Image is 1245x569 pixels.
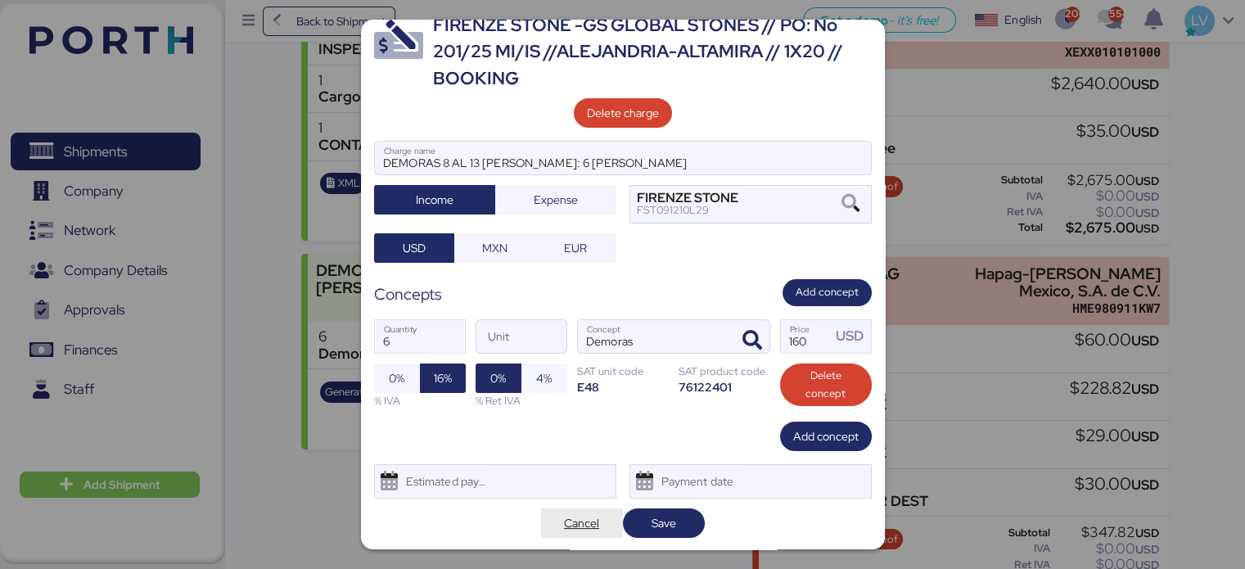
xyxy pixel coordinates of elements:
div: E48 [577,379,669,395]
span: Income [416,190,453,210]
div: % IVA [374,393,466,409]
div: FIRENZE STONE -GS GLOBAL STONES // PO: No 201/25 MI/IS //ALEJANDRIA-ALTAMIRA // 1X20 // BOOKING [433,12,872,92]
span: USD [403,238,426,258]
div: % Ret IVA [476,393,567,409]
button: Income [374,185,495,215]
span: Delete concept [793,367,859,403]
button: Cancel [541,508,623,538]
input: Concept [578,320,730,353]
button: ConceptConcept [735,323,769,358]
span: Save [652,513,676,533]
button: 4% [521,364,567,393]
span: EUR [564,238,587,258]
span: 0% [389,368,404,388]
button: Delete charge [574,98,672,128]
div: Concepts [374,282,442,306]
span: 0% [490,368,506,388]
div: SAT unit code [577,364,669,379]
button: 0% [476,364,521,393]
button: Add concept [783,279,872,306]
button: MXN [454,233,535,263]
button: Delete concept [780,364,872,406]
div: 76122401 [679,379,770,395]
span: Cancel [564,513,599,533]
span: MXN [482,238,507,258]
button: USD [374,233,455,263]
input: Price [781,320,832,353]
button: Add concept [780,422,872,451]
div: SAT product code [679,364,770,379]
span: Expense [534,190,578,210]
div: FST091210L29 [637,205,738,216]
input: Quantity [375,320,465,353]
button: 16% [420,364,466,393]
button: Save [623,508,705,538]
button: EUR [535,233,616,263]
span: Add concept [793,427,859,446]
div: FIRENZE STONE [637,192,738,204]
input: Unit [476,320,566,353]
span: Add concept [796,283,859,301]
span: Delete charge [587,103,659,123]
span: 16% [434,368,452,388]
input: Charge name [375,142,871,174]
span: 4% [536,368,552,388]
button: 0% [374,364,420,393]
button: Expense [495,185,616,215]
div: USD [836,326,870,346]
